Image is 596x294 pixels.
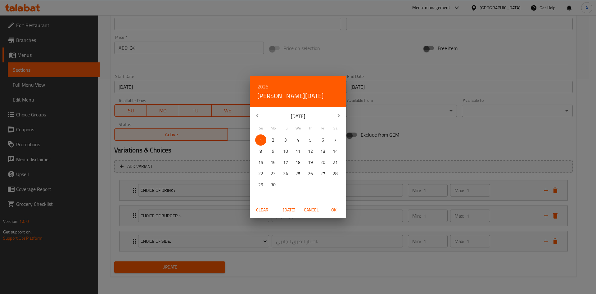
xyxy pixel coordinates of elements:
button: 6 [317,134,328,146]
button: Clear [252,204,272,216]
button: OK [324,204,344,216]
p: 5 [309,136,312,144]
button: Cancel [301,204,321,216]
p: 12 [308,147,313,155]
span: Sa [330,125,341,131]
span: [DATE] [282,206,296,214]
button: 2 [268,134,279,146]
p: 30 [271,181,276,189]
p: 4 [297,136,299,144]
p: 2 [272,136,274,144]
button: 13 [317,146,328,157]
p: 14 [333,147,338,155]
p: 20 [320,159,325,166]
button: 16 [268,157,279,168]
p: 10 [283,147,288,155]
p: 18 [296,159,300,166]
button: [DATE] [279,204,299,216]
p: 13 [320,147,325,155]
button: 28 [330,168,341,179]
p: 23 [271,170,276,178]
p: 17 [283,159,288,166]
p: 29 [258,181,263,189]
button: 14 [330,146,341,157]
p: 15 [258,159,263,166]
button: 11 [292,146,304,157]
p: 27 [320,170,325,178]
span: We [292,125,304,131]
button: 24 [280,168,291,179]
span: OK [326,206,341,214]
button: 4 [292,134,304,146]
button: 29 [255,179,266,190]
button: 17 [280,157,291,168]
button: 9 [268,146,279,157]
span: Mo [268,125,279,131]
button: 19 [305,157,316,168]
p: 1 [260,136,262,144]
p: 21 [333,159,338,166]
p: 3 [284,136,287,144]
button: 1 [255,134,266,146]
p: 25 [296,170,300,178]
p: 11 [296,147,300,155]
p: 7 [334,136,336,144]
p: 8 [260,147,262,155]
span: Clear [255,206,270,214]
button: 5 [305,134,316,146]
button: 15 [255,157,266,168]
button: 22 [255,168,266,179]
button: 2025 [257,82,269,91]
button: 8 [255,146,266,157]
button: 30 [268,179,279,190]
button: 3 [280,134,291,146]
button: 27 [317,168,328,179]
p: 16 [271,159,276,166]
button: 12 [305,146,316,157]
button: 20 [317,157,328,168]
span: Th [305,125,316,131]
button: 23 [268,168,279,179]
span: Fr [317,125,328,131]
button: 10 [280,146,291,157]
button: 21 [330,157,341,168]
p: 9 [272,147,274,155]
p: 28 [333,170,338,178]
span: Su [255,125,266,131]
button: 7 [330,134,341,146]
span: Cancel [304,206,319,214]
button: 26 [305,168,316,179]
button: [PERSON_NAME][DATE] [257,91,324,101]
p: 24 [283,170,288,178]
p: 22 [258,170,263,178]
button: 25 [292,168,304,179]
p: 19 [308,159,313,166]
p: [DATE] [265,112,331,120]
p: 26 [308,170,313,178]
span: Tu [280,125,291,131]
p: 6 [322,136,324,144]
button: 18 [292,157,304,168]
